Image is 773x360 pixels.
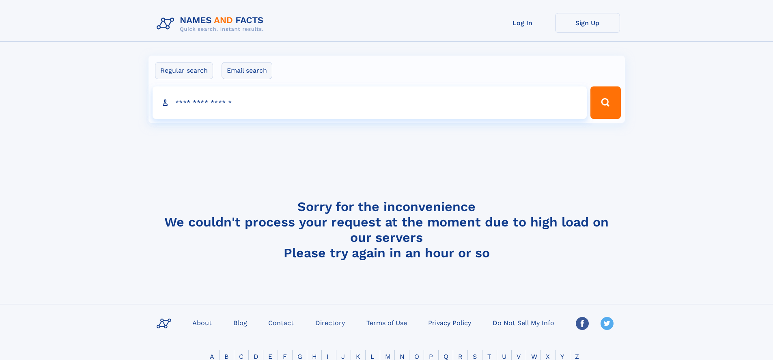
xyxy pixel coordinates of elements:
button: Search Button [590,86,620,119]
a: Privacy Policy [425,317,474,328]
label: Regular search [155,62,213,79]
a: Contact [265,317,297,328]
img: Facebook [576,317,589,330]
a: Log In [490,13,555,33]
a: Terms of Use [363,317,410,328]
img: Logo Names and Facts [153,13,270,35]
a: Blog [230,317,250,328]
a: Do Not Sell My Info [489,317,558,328]
a: About [189,317,215,328]
label: Email search [222,62,272,79]
input: search input [153,86,587,119]
a: Sign Up [555,13,620,33]
a: Directory [312,317,348,328]
img: Twitter [601,317,614,330]
h4: Sorry for the inconvenience We couldn't process your request at the moment due to high load on ou... [153,199,620,261]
